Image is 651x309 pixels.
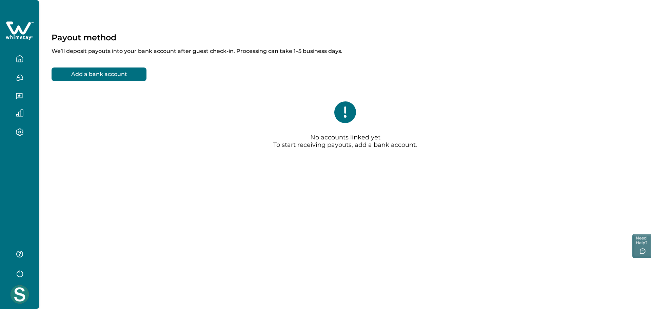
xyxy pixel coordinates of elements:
[52,33,116,42] p: Payout method
[52,42,639,55] p: We’ll deposit payouts into your bank account after guest check-in. Processing can take 1–5 busine...
[11,285,29,304] img: Whimstay Host
[273,134,417,149] p: No accounts linked yet To start receiving payouts, add a bank account.
[52,67,146,81] button: Add a bank account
